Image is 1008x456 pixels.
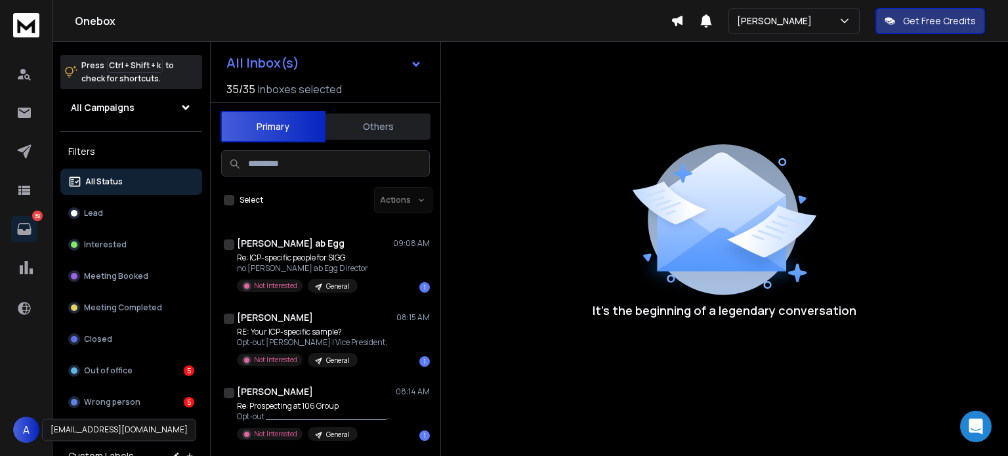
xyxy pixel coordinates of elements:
h1: [PERSON_NAME] [237,385,313,398]
button: Meeting Booked [60,263,202,289]
div: 5 [184,397,194,407]
div: [EMAIL_ADDRESS][DOMAIN_NAME] [42,419,196,441]
button: A [13,417,39,443]
p: General [326,430,350,440]
h1: [PERSON_NAME] [237,311,313,324]
h3: Inboxes selected [258,81,342,97]
p: Not Interested [254,355,297,365]
button: Out of office5 [60,358,202,384]
h1: All Inbox(s) [226,56,299,70]
p: 08:14 AM [396,386,430,397]
p: Press to check for shortcuts. [81,59,174,85]
p: [PERSON_NAME] [737,14,817,28]
div: 1 [419,282,430,293]
p: General [326,281,350,291]
p: Re: Prospecting at 106 Group [237,401,394,411]
p: Wrong person [84,397,140,407]
p: Opt-out ___________________________ [PERSON_NAME] 106 [237,411,394,422]
button: Others [325,112,430,141]
img: logo [13,13,39,37]
p: Not Interested [254,281,297,291]
button: Wrong person5 [60,389,202,415]
button: Meeting Completed [60,295,202,321]
span: Ctrl + Shift + k [107,58,163,73]
span: 35 / 35 [226,81,255,97]
div: 1 [419,430,430,441]
div: 1 [419,356,430,367]
p: General [326,356,350,365]
label: Select [240,195,263,205]
p: Out of office [84,365,133,376]
p: It’s the beginning of a legendary conversation [593,301,856,320]
button: All Inbox(s) [216,50,432,76]
p: Lead [84,208,103,218]
p: no [PERSON_NAME] ab Egg Director [237,263,368,274]
p: Interested [84,239,127,250]
h1: [PERSON_NAME] ab Egg [237,237,345,250]
p: Meeting Completed [84,302,162,313]
p: All Status [85,176,123,187]
button: All Campaigns [60,94,202,121]
p: Meeting Booked [84,271,148,281]
button: Primary [220,111,325,142]
p: RE: Your ICP-specific sample? [237,327,387,337]
p: 08:15 AM [396,312,430,323]
p: Opt-out [PERSON_NAME] | Vice President, [237,337,387,348]
h3: Filters [60,142,202,161]
button: Interested [60,232,202,258]
a: 39 [11,216,37,242]
p: 39 [32,211,43,221]
button: Lead [60,200,202,226]
button: All Status [60,169,202,195]
h1: All Campaigns [71,101,135,114]
div: Open Intercom Messenger [960,411,992,442]
button: Closed [60,326,202,352]
button: Get Free Credits [875,8,985,34]
h1: Onebox [75,13,671,29]
div: 5 [184,365,194,376]
p: Closed [84,334,112,344]
p: Re: ICP-specific people for SIGG [237,253,368,263]
p: Get Free Credits [903,14,976,28]
p: Not Interested [254,429,297,439]
p: 09:08 AM [393,238,430,249]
